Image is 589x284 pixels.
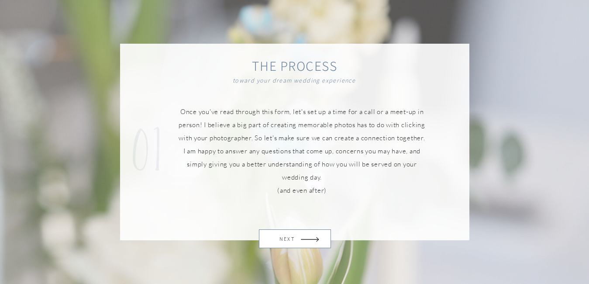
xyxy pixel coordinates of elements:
h2: THE PROCESS [188,56,402,79]
a: NEXT [273,233,302,245]
h1: 01 [122,111,175,183]
p: Once you've read through this form, let's set up a time for a call or a meet-up in person! I beli... [174,105,431,215]
i: toward your dream wedding experience [233,76,355,84]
